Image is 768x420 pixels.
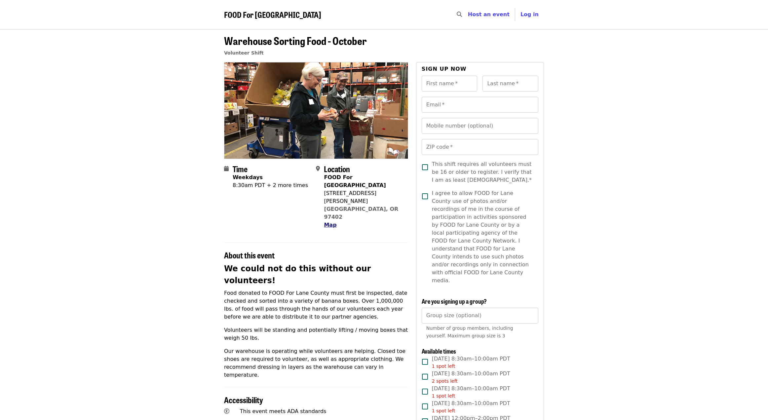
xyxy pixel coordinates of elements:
span: About this event [224,249,275,261]
p: Food donated to FOOD For Lane County must first be inspected, date checked and sorted into a vari... [224,289,408,321]
input: Last name [482,76,538,92]
input: First name [422,76,478,92]
span: [DATE] 8:30am–10:00am PDT [432,400,510,414]
h2: We could not do this without our volunteers! [224,263,408,286]
button: Log in [515,8,544,21]
i: calendar icon [224,166,229,172]
span: This event meets ADA standards [240,408,326,414]
span: [DATE] 8:30am–10:00am PDT [432,370,510,385]
input: Mobile number (optional) [422,118,538,134]
a: Volunteer Shift [224,50,264,56]
span: 1 spot left [432,408,455,413]
span: FOOD For [GEOGRAPHIC_DATA] [224,9,321,20]
span: [DATE] 8:30am–10:00am PDT [432,355,510,370]
span: This shift requires all volunteers must be 16 or older to register. I verify that I am as least [... [432,160,533,184]
span: [DATE] 8:30am–10:00am PDT [432,385,510,400]
div: 8:30am PDT + 2 more times [233,181,308,189]
span: Available times [422,347,456,355]
span: I agree to allow FOOD for Lane County use of photos and/or recordings of me in the course of part... [432,189,533,285]
i: search icon [457,11,462,18]
span: Log in [520,11,539,18]
p: Volunteers will be standing and potentially lifting / moving boxes that weigh 50 lbs. [224,326,408,342]
a: Host an event [468,11,510,18]
span: 1 spot left [432,363,455,369]
input: ZIP code [422,139,538,155]
span: 2 spots left [432,378,458,384]
a: FOOD For [GEOGRAPHIC_DATA] [224,10,321,19]
span: Sign up now [422,66,467,72]
img: Warehouse Sorting Food - October organized by FOOD For Lane County [224,62,408,158]
span: Location [324,163,350,174]
span: Time [233,163,248,174]
span: Are you signing up a group? [422,297,487,305]
i: map-marker-alt icon [316,166,320,172]
i: universal-access icon [224,408,229,414]
input: Email [422,97,538,113]
a: [GEOGRAPHIC_DATA], OR 97402 [324,206,398,220]
input: Search [466,7,471,22]
span: Accessibility [224,394,263,405]
span: Warehouse Sorting Food - October [224,33,367,48]
input: [object Object] [422,308,538,324]
button: Map [324,221,336,229]
span: 1 spot left [432,393,455,399]
span: Map [324,222,336,228]
div: [STREET_ADDRESS][PERSON_NAME] [324,189,403,205]
span: Number of group members, including yourself. Maximum group size is 3 [426,325,513,338]
strong: FOOD For [GEOGRAPHIC_DATA] [324,174,386,188]
strong: Weekdays [233,174,263,180]
p: Our warehouse is operating while volunteers are helping. Closed toe shoes are required to volunte... [224,347,408,379]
